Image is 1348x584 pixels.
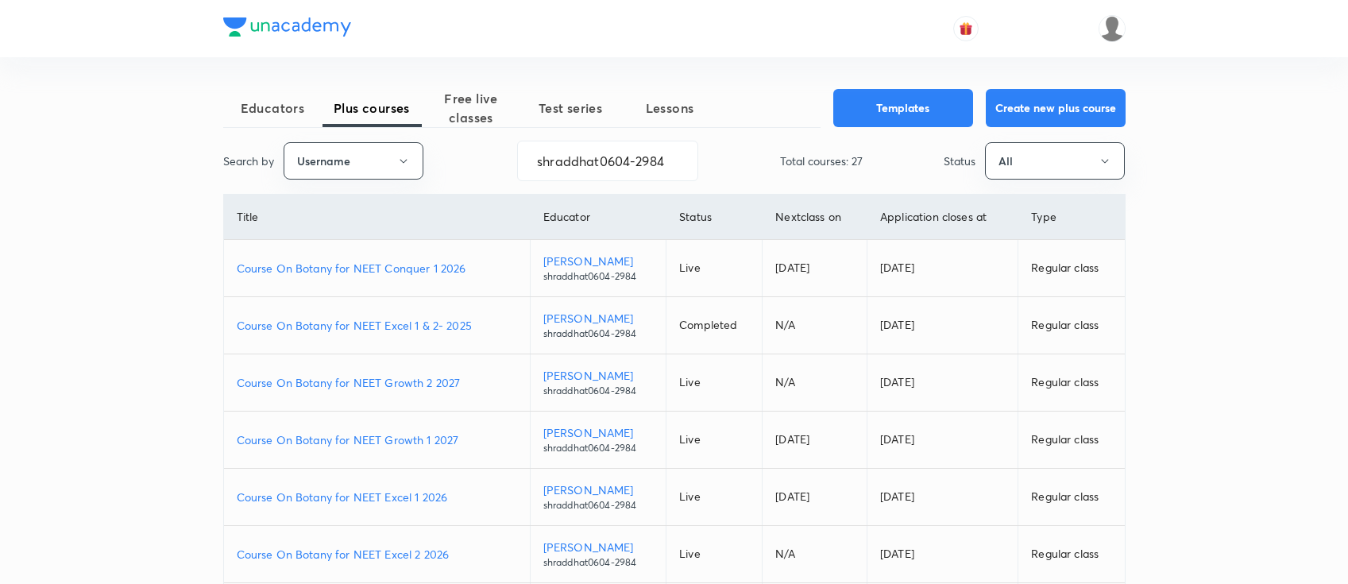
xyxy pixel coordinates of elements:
p: Search by [223,153,274,169]
td: N/A [763,354,867,412]
td: [DATE] [763,469,867,526]
p: shraddhat0604-2984 [543,555,654,570]
p: [PERSON_NAME] [543,367,654,384]
td: Completed [666,297,763,354]
button: Username [284,142,423,180]
p: shraddhat0604-2984 [543,269,654,284]
button: Templates [833,89,973,127]
td: [DATE] [867,240,1018,297]
td: Regular class [1018,526,1125,583]
p: shraddhat0604-2984 [543,384,654,398]
img: nikita patil [1099,15,1126,42]
td: [DATE] [867,297,1018,354]
td: [DATE] [763,240,867,297]
th: Next class on [763,195,867,240]
th: Title [224,195,531,240]
a: Course On Botany for NEET Growth 2 2027 [237,374,517,391]
img: Company Logo [223,17,351,37]
a: [PERSON_NAME]shraddhat0604-2984 [543,367,654,398]
p: [PERSON_NAME] [543,310,654,327]
td: Regular class [1018,240,1125,297]
p: [PERSON_NAME] [543,253,654,269]
p: Status [944,153,975,169]
th: Status [666,195,763,240]
td: N/A [763,297,867,354]
td: Regular class [1018,354,1125,412]
th: Type [1018,195,1125,240]
a: Course On Botany for NEET Excel 1 2026 [237,489,517,505]
p: shraddhat0604-2984 [543,441,654,455]
p: [PERSON_NAME] [543,539,654,555]
input: Search... [518,141,697,181]
td: Live [666,412,763,469]
p: [PERSON_NAME] [543,482,654,498]
img: avatar [959,21,973,36]
button: Create new plus course [986,89,1126,127]
td: Live [666,354,763,412]
a: [PERSON_NAME]shraddhat0604-2984 [543,424,654,455]
a: [PERSON_NAME]shraddhat0604-2984 [543,310,654,341]
button: avatar [953,16,979,41]
a: Course On Botany for NEET Growth 1 2027 [237,431,517,448]
a: [PERSON_NAME]shraddhat0604-2984 [543,253,654,284]
th: Application closes at [867,195,1018,240]
span: Test series [521,99,620,118]
td: Regular class [1018,297,1125,354]
p: [PERSON_NAME] [543,424,654,441]
td: Regular class [1018,469,1125,526]
span: Plus courses [323,99,422,118]
p: shraddhat0604-2984 [543,327,654,341]
span: Educators [223,99,323,118]
td: [DATE] [867,469,1018,526]
p: Total courses: 27 [780,153,863,169]
td: [DATE] [867,412,1018,469]
span: Free live classes [422,89,521,127]
a: [PERSON_NAME]shraddhat0604-2984 [543,482,654,512]
td: [DATE] [867,526,1018,583]
td: [DATE] [763,412,867,469]
p: shraddhat0604-2984 [543,498,654,512]
td: Live [666,469,763,526]
th: Educator [530,195,666,240]
span: Lessons [620,99,720,118]
a: Course On Botany for NEET Excel 2 2026 [237,546,517,563]
a: [PERSON_NAME]shraddhat0604-2984 [543,539,654,570]
td: Live [666,526,763,583]
button: All [985,142,1125,180]
a: Course On Botany for NEET Excel 1 & 2- 2025 [237,317,517,334]
td: N/A [763,526,867,583]
a: Company Logo [223,17,351,41]
td: Regular class [1018,412,1125,469]
a: Course On Botany for NEET Conquer 1 2026 [237,260,517,277]
td: [DATE] [867,354,1018,412]
td: Live [666,240,763,297]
